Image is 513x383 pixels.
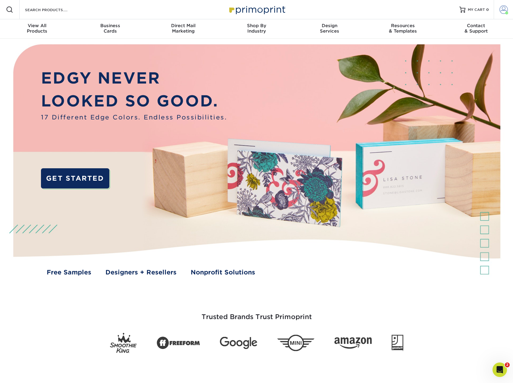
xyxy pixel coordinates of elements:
p: EDGY NEVER [41,67,227,90]
a: View AllProducts [1,19,74,39]
div: Products [1,23,74,34]
iframe: Intercom live chat [493,362,507,377]
img: Amazon [334,337,372,349]
a: Contact& Support [439,19,513,39]
span: Design [293,23,366,28]
a: DesignServices [293,19,366,39]
img: Primoprint [227,3,287,16]
a: GET STARTED [41,168,109,188]
a: Direct MailMarketing [147,19,220,39]
span: Direct Mail [147,23,220,28]
a: Resources& Templates [366,19,439,39]
img: Google [220,337,257,349]
img: Goodwill [392,335,403,351]
span: Shop By [220,23,293,28]
a: BusinessCards [74,19,147,39]
img: Smoothie King [110,333,137,353]
h3: Trusted Brands Trust Primoprint [80,299,433,328]
a: Shop ByIndustry [220,19,293,39]
input: SEARCH PRODUCTS..... [24,6,83,13]
span: 2 [505,362,510,367]
div: Marketing [147,23,220,34]
div: & Templates [366,23,439,34]
div: Industry [220,23,293,34]
a: Nonprofit Solutions [191,268,255,277]
span: 0 [486,8,489,12]
div: & Support [439,23,513,34]
span: MY CART [468,7,485,12]
span: Contact [439,23,513,28]
span: Business [74,23,147,28]
div: Cards [74,23,147,34]
span: 17 Different Edge Colors. Endless Possibilities. [41,113,227,122]
img: Freeform [157,334,200,353]
div: Services [293,23,366,34]
span: Resources [366,23,439,28]
img: Mini [277,335,314,351]
a: Free Samples [47,268,91,277]
span: View All [1,23,74,28]
p: LOOKED SO GOOD. [41,90,227,113]
a: Designers + Resellers [105,268,177,277]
